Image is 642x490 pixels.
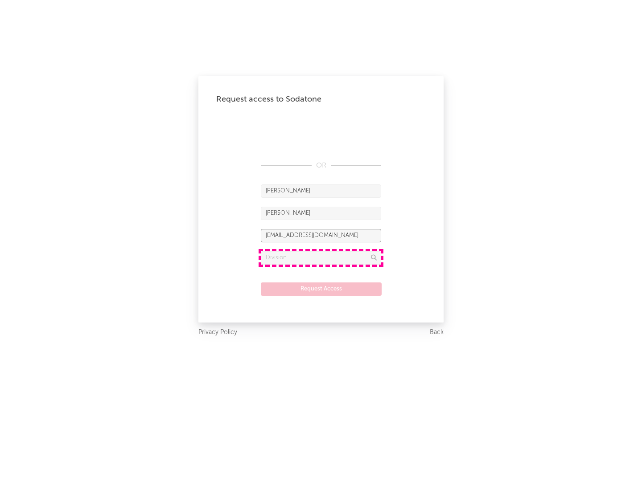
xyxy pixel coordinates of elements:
[261,229,381,242] input: Email
[198,327,237,338] a: Privacy Policy
[261,160,381,171] div: OR
[261,184,381,198] input: First Name
[261,251,381,265] input: Division
[216,94,426,105] div: Request access to Sodatone
[430,327,444,338] a: Back
[261,207,381,220] input: Last Name
[261,282,382,296] button: Request Access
